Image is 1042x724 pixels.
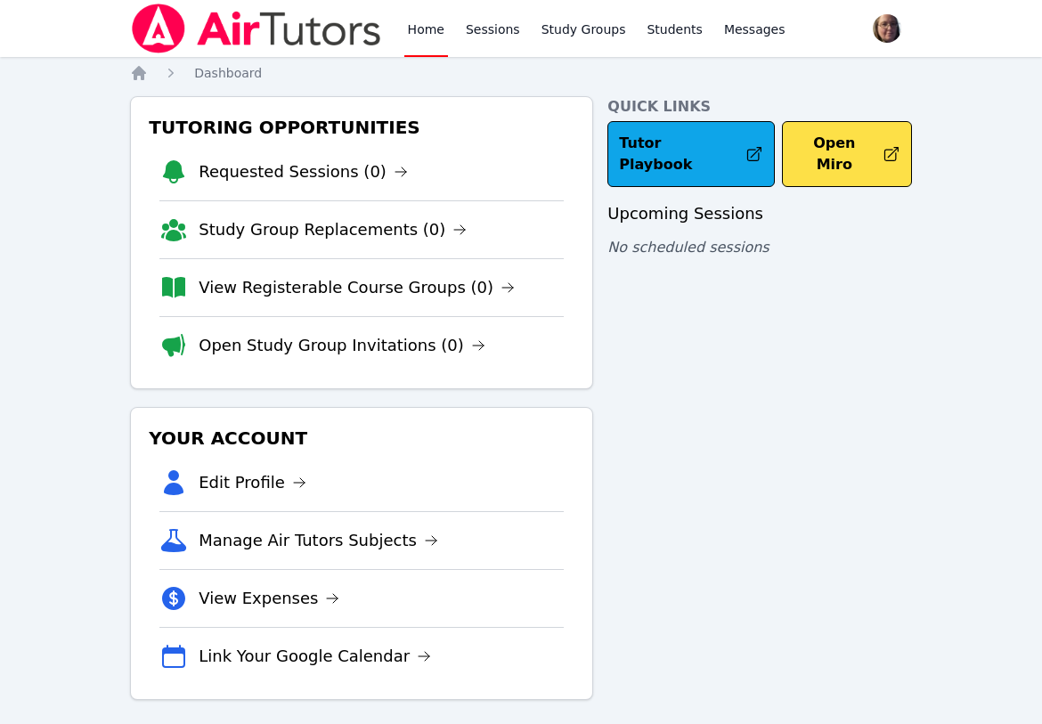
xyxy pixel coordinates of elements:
[199,217,467,242] a: Study Group Replacements (0)
[607,121,774,187] a: Tutor Playbook
[194,64,262,82] a: Dashboard
[724,20,786,38] span: Messages
[782,121,912,187] button: Open Miro
[199,333,485,358] a: Open Study Group Invitations (0)
[199,470,306,495] a: Edit Profile
[607,239,769,256] span: No scheduled sessions
[145,422,578,454] h3: Your Account
[199,528,438,553] a: Manage Air Tutors Subjects
[130,4,382,53] img: Air Tutors
[199,275,515,300] a: View Registerable Course Groups (0)
[199,586,339,611] a: View Expenses
[194,66,262,80] span: Dashboard
[130,64,912,82] nav: Breadcrumb
[607,201,911,226] h3: Upcoming Sessions
[199,644,431,669] a: Link Your Google Calendar
[199,159,408,184] a: Requested Sessions (0)
[145,111,578,143] h3: Tutoring Opportunities
[607,96,911,118] h4: Quick Links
